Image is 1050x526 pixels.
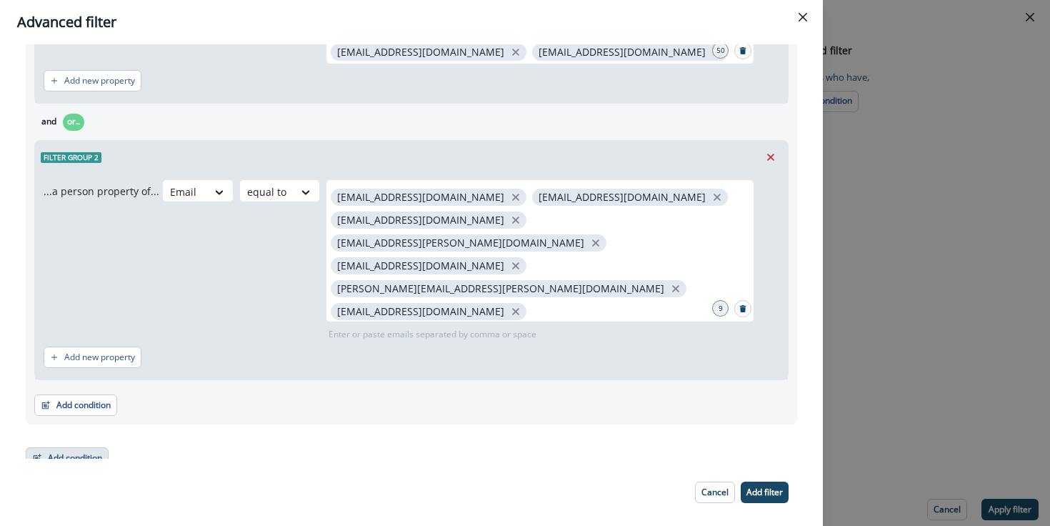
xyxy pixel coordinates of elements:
[509,259,523,273] button: close
[509,45,523,59] button: close
[710,190,724,204] button: close
[759,147,782,168] button: Remove
[44,70,141,91] button: Add new property
[695,482,735,503] button: Cancel
[669,282,683,296] button: close
[337,46,504,59] p: [EMAIL_ADDRESS][DOMAIN_NAME]
[509,190,523,204] button: close
[17,11,806,33] div: Advanced filter
[701,487,729,497] p: Cancel
[34,394,117,416] button: Add condition
[509,304,523,319] button: close
[337,260,504,272] p: [EMAIL_ADDRESS][DOMAIN_NAME]
[63,114,84,131] button: or..
[539,192,706,204] p: [EMAIL_ADDRESS][DOMAIN_NAME]
[734,42,751,59] button: Search
[741,482,789,503] button: Add filter
[26,447,109,469] button: Add condition
[509,213,523,227] button: close
[337,306,504,318] p: [EMAIL_ADDRESS][DOMAIN_NAME]
[44,347,141,368] button: Add new property
[734,300,751,317] button: Search
[44,184,159,199] p: ...a person property of...
[712,42,729,59] div: 50
[64,76,135,86] p: Add new property
[791,6,814,29] button: Close
[337,214,504,227] p: [EMAIL_ADDRESS][DOMAIN_NAME]
[337,192,504,204] p: [EMAIL_ADDRESS][DOMAIN_NAME]
[41,152,101,163] span: Filter group 2
[337,283,664,295] p: [PERSON_NAME][EMAIL_ADDRESS][PERSON_NAME][DOMAIN_NAME]
[34,114,63,131] button: and
[326,328,539,341] p: Enter or paste emails separated by comma or space
[589,236,603,250] button: close
[710,45,724,59] button: close
[539,46,706,59] p: [EMAIL_ADDRESS][DOMAIN_NAME]
[64,352,135,362] p: Add new property
[746,487,783,497] p: Add filter
[712,300,729,317] div: 9
[337,237,584,249] p: [EMAIL_ADDRESS][PERSON_NAME][DOMAIN_NAME]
